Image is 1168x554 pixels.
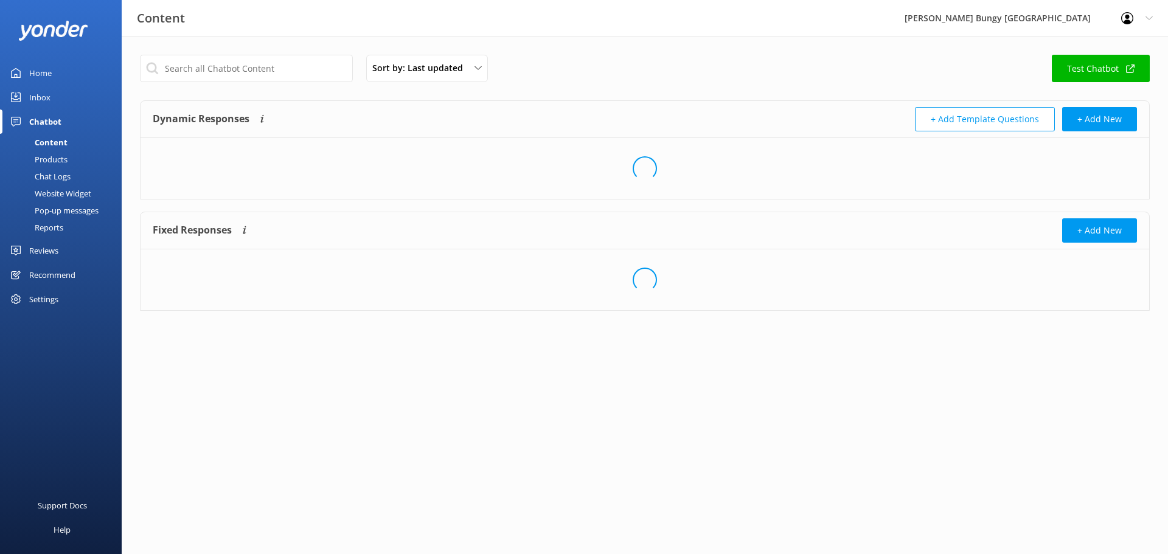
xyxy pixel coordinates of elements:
[7,168,122,185] a: Chat Logs
[29,85,50,109] div: Inbox
[7,185,91,202] div: Website Widget
[29,238,58,263] div: Reviews
[7,202,99,219] div: Pop-up messages
[29,61,52,85] div: Home
[7,168,71,185] div: Chat Logs
[140,55,353,82] input: Search all Chatbot Content
[29,263,75,287] div: Recommend
[7,219,63,236] div: Reports
[7,134,122,151] a: Content
[137,9,185,28] h3: Content
[153,107,249,131] h4: Dynamic Responses
[38,493,87,518] div: Support Docs
[372,61,470,75] span: Sort by: Last updated
[7,134,68,151] div: Content
[7,202,122,219] a: Pop-up messages
[7,151,122,168] a: Products
[1062,218,1137,243] button: + Add New
[915,107,1055,131] button: + Add Template Questions
[1062,107,1137,131] button: + Add New
[7,151,68,168] div: Products
[7,185,122,202] a: Website Widget
[54,518,71,542] div: Help
[29,109,61,134] div: Chatbot
[153,218,232,243] h4: Fixed Responses
[18,21,88,41] img: yonder-white-logo.png
[1052,55,1150,82] a: Test Chatbot
[29,287,58,311] div: Settings
[7,219,122,236] a: Reports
